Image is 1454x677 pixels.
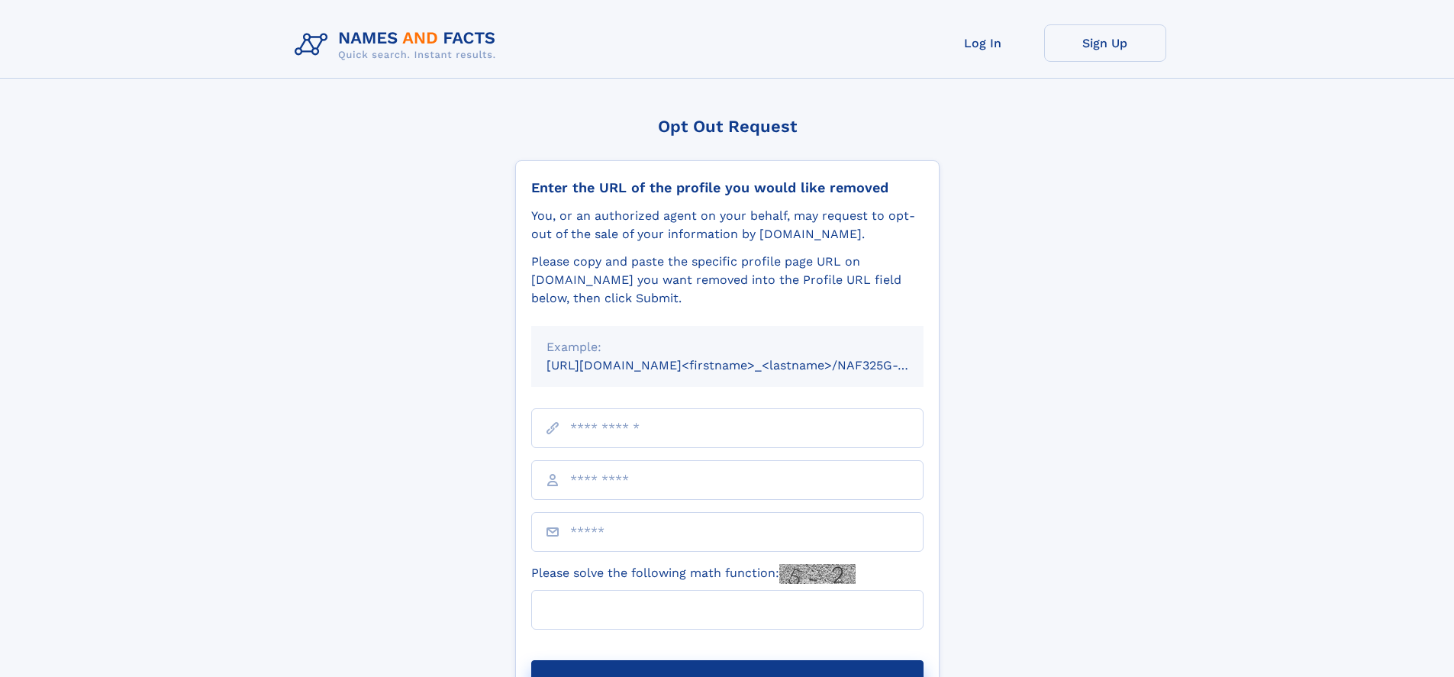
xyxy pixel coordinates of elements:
[531,253,924,308] div: Please copy and paste the specific profile page URL on [DOMAIN_NAME] you want removed into the Pr...
[1044,24,1166,62] a: Sign Up
[515,117,940,136] div: Opt Out Request
[531,179,924,196] div: Enter the URL of the profile you would like removed
[531,564,856,584] label: Please solve the following math function:
[546,358,953,372] small: [URL][DOMAIN_NAME]<firstname>_<lastname>/NAF325G-xxxxxxxx
[289,24,508,66] img: Logo Names and Facts
[922,24,1044,62] a: Log In
[531,207,924,243] div: You, or an authorized agent on your behalf, may request to opt-out of the sale of your informatio...
[546,338,908,356] div: Example:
